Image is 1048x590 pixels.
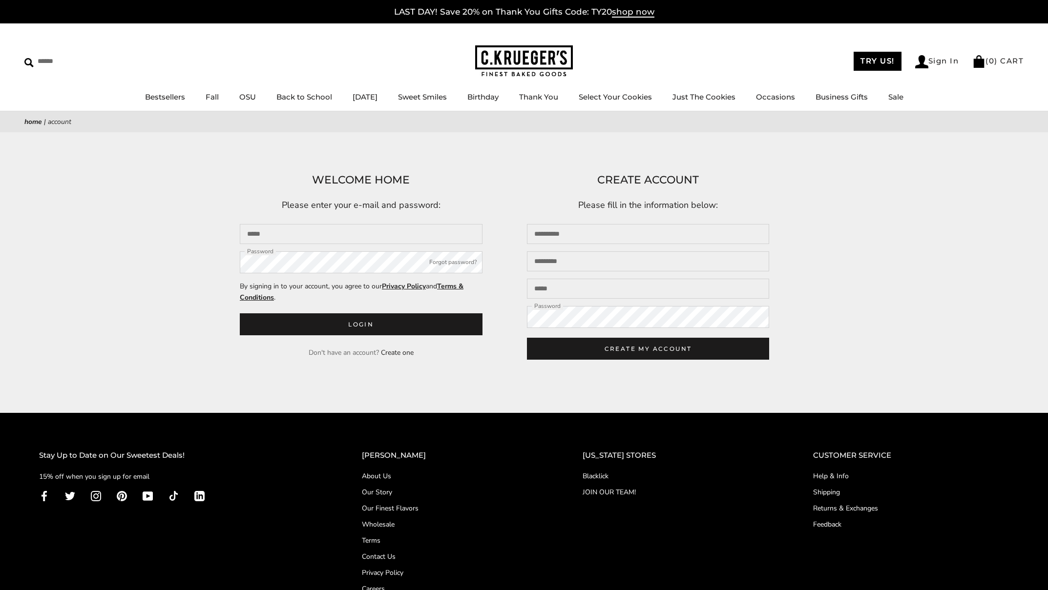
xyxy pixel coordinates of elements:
[467,92,499,102] a: Birthday
[65,490,75,501] a: Twitter
[398,92,447,102] a: Sweet Smiles
[915,55,959,68] a: Sign In
[583,471,774,481] a: Blacklick
[527,306,770,328] input: Password
[145,92,185,102] a: Bestsellers
[813,487,1009,497] a: Shipping
[813,519,1009,529] a: Feedback
[39,449,323,462] h2: Stay Up to Date on Our Sweetest Deals!
[362,519,544,529] a: Wholesale
[24,54,141,69] input: Search
[429,258,477,267] button: Forgot password?
[382,282,426,291] a: Privacy Policy
[989,56,995,65] span: 0
[583,449,774,462] h2: [US_STATE] STORES
[972,56,1024,65] a: (0) CART
[240,171,482,189] h1: WELCOME HOME
[240,251,482,273] input: Password
[206,92,219,102] a: Fall
[527,171,770,189] h1: CREATE ACCOUNT
[672,92,735,102] a: Just The Cookies
[854,52,901,71] a: TRY US!
[91,490,101,501] a: Instagram
[972,55,985,68] img: Bag
[24,58,34,67] img: Search
[362,568,544,578] a: Privacy Policy
[362,503,544,513] a: Our Finest Flavors
[915,55,928,68] img: Account
[816,92,868,102] a: Business Gifts
[362,471,544,481] a: About Us
[39,490,49,501] a: Facebook
[362,551,544,562] a: Contact Us
[240,198,482,213] p: Please enter your e-mail and password:
[612,7,654,18] span: shop now
[583,487,774,497] a: JOIN OUR TEAM!
[527,224,770,244] input: First name
[44,117,46,126] span: |
[276,92,332,102] a: Back to School
[240,281,482,303] p: By signing in to your account, you agree to our and .
[39,471,323,482] p: 15% off when you sign up for email
[24,117,42,126] a: Home
[813,449,1009,462] h2: CUSTOMER SERVICE
[362,487,544,497] a: Our Story
[168,490,179,501] a: TikTok
[888,92,903,102] a: Sale
[527,198,770,213] p: Please fill in the information below:
[24,116,1024,127] nav: breadcrumbs
[309,348,379,357] span: Don't have an account?
[381,348,414,357] a: Create one
[579,92,652,102] a: Select Your Cookies
[239,92,256,102] a: OSU
[756,92,795,102] a: Occasions
[48,117,71,126] span: Account
[475,45,573,77] img: C.KRUEGER'S
[527,251,770,271] input: Last name
[519,92,558,102] a: Thank You
[394,7,654,18] a: LAST DAY! Save 20% on Thank You Gifts Code: TY20shop now
[813,471,1009,481] a: Help & Info
[117,490,127,501] a: Pinterest
[362,449,544,462] h2: [PERSON_NAME]
[240,313,482,335] button: Login
[813,503,1009,513] a: Returns & Exchanges
[143,490,153,501] a: YouTube
[362,535,544,546] a: Terms
[353,92,377,102] a: [DATE]
[240,224,482,244] input: Email
[527,279,770,299] input: Email
[194,490,205,501] a: LinkedIn
[527,338,770,360] button: CREATE MY ACCOUNT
